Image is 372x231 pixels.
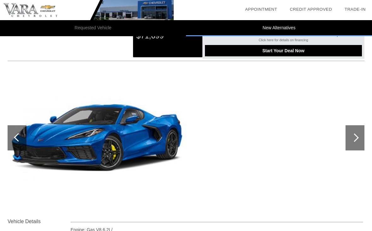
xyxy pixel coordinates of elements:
div: Vehicle Details [8,218,71,225]
li: New Alternatives [186,20,372,36]
a: Appointment [245,7,277,12]
span: Start Your Deal Now [213,48,354,53]
a: Trade-In [345,7,366,12]
img: image.aspx [8,93,186,183]
div: Quoted on [DATE] 1:56:39 PM [8,42,364,52]
a: Credit Approved [290,7,332,12]
div: Click here for details on financing [205,38,362,45]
